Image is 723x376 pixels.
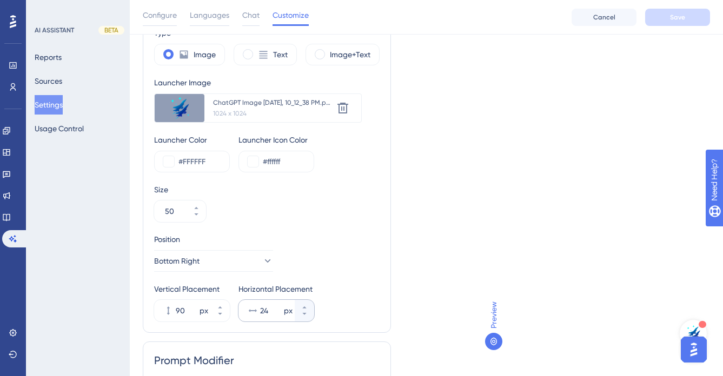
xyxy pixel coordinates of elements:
[284,304,293,317] div: px
[645,9,710,26] button: Save
[176,304,197,317] input: px
[154,133,230,146] div: Launcher Color
[242,9,260,22] span: Chat
[670,13,685,22] span: Save
[154,233,273,246] div: Position
[295,300,314,311] button: px
[194,48,216,61] label: Image
[273,9,309,22] span: Customize
[273,48,288,61] label: Text
[154,254,200,267] span: Bottom Right
[154,183,380,196] div: Size
[210,311,230,321] button: px
[200,304,208,317] div: px
[35,119,84,138] button: Usage Control
[154,76,362,89] div: Launcher Image
[154,250,273,272] button: Bottom Right
[680,320,707,347] button: Open AI Assistant Launcher
[238,283,314,296] div: Horizontal Placement
[165,94,194,122] img: file-1760456961043.png
[35,95,63,115] button: Settings
[35,26,74,35] div: AI ASSISTANT
[210,300,230,311] button: px
[330,48,370,61] label: Image+Text
[25,3,68,16] span: Need Help?
[213,109,333,118] div: 1024 x 1024
[487,301,500,328] span: Preview
[683,323,704,344] img: launcher-image-alternative-text
[190,9,229,22] span: Languages
[154,283,230,296] div: Vertical Placement
[572,9,636,26] button: Cancel
[35,48,62,67] button: Reports
[678,333,710,366] iframe: UserGuiding AI Assistant Launcher
[143,9,177,22] span: Configure
[154,353,380,368] div: Prompt Modifier
[35,71,62,91] button: Sources
[213,98,332,107] div: ChatGPT Image [DATE], 10_12_38 PM.png
[238,133,314,146] div: Launcher Icon Color
[260,304,282,317] input: px
[593,13,615,22] span: Cancel
[295,311,314,321] button: px
[98,26,124,35] div: BETA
